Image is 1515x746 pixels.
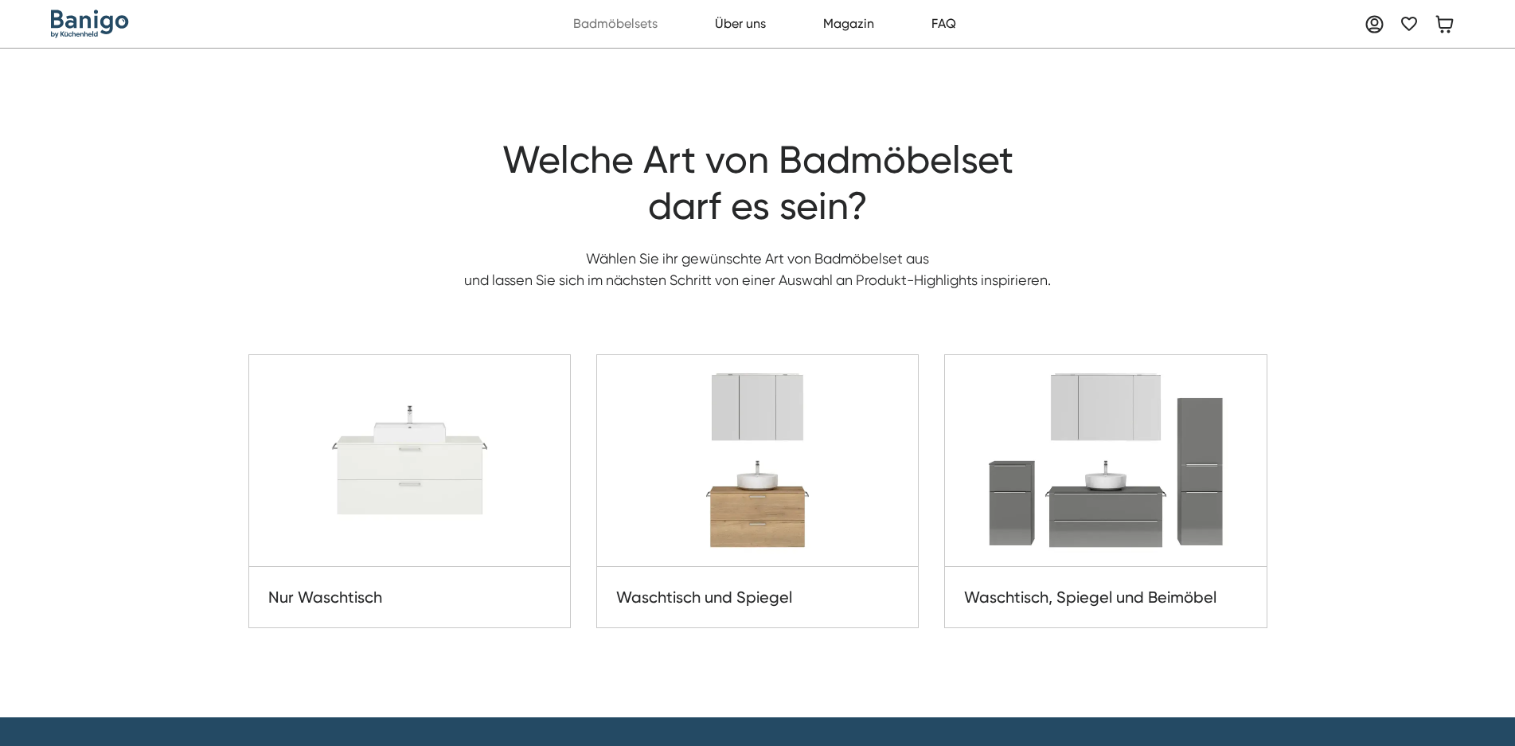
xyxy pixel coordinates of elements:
[923,8,965,40] a: FAQ
[268,586,551,608] h3: Nur Waschtisch
[51,10,129,38] a: home
[945,355,1266,627] a: Waschtisch, Spiegel und Beimöbel
[597,355,918,627] a: Waschtisch und Spiegel
[706,8,775,40] a: Über uns
[616,586,899,608] h3: Waschtisch und Spiegel
[964,586,1247,608] h3: Waschtisch, Spiegel und Beimöbel
[452,248,1064,291] p: Wählen Sie ihr gewünschte Art von Badmöbelset aus und lassen Sie sich im nächsten Schritt von ein...
[564,8,666,40] a: Badmöbelsets
[452,137,1064,228] h1: Welche Art von Badmöbelset darf es sein?
[249,355,570,627] a: Nur Waschtisch
[814,8,883,40] a: Magazin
